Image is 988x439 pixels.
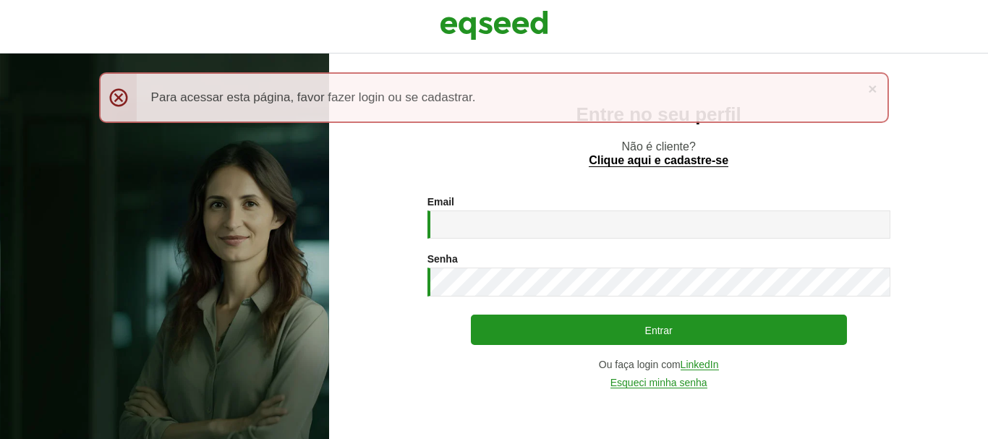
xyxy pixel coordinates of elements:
div: Ou faça login com [427,359,890,370]
img: EqSeed Logo [440,7,548,43]
label: Email [427,197,454,207]
label: Senha [427,254,458,264]
button: Entrar [471,315,847,345]
a: × [868,81,877,96]
p: Não é cliente? [358,140,959,167]
a: LinkedIn [681,359,719,370]
a: Clique aqui e cadastre-se [589,155,728,167]
div: Para acessar esta página, favor fazer login ou se cadastrar. [99,72,890,123]
a: Esqueci minha senha [610,378,707,388]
